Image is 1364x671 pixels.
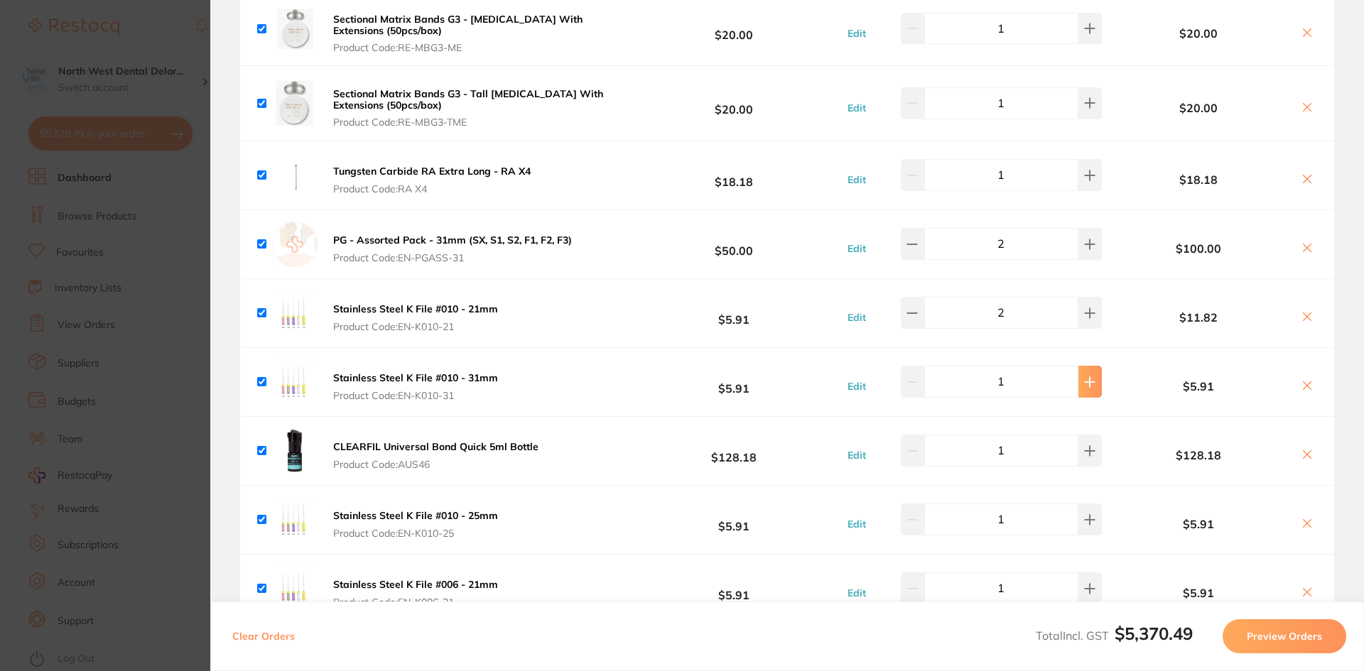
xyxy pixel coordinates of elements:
b: Stainless Steel K File #010 - 25mm [333,509,498,522]
button: Edit [843,311,870,324]
b: Stainless Steel K File #006 - 21mm [333,578,498,591]
b: $5,370.49 [1115,623,1193,644]
b: $18.18 [628,162,840,188]
span: Product Code: EN-K010-21 [333,321,498,332]
button: Preview Orders [1223,619,1346,653]
b: $128.18 [1105,449,1292,462]
span: Product Code: AUS46 [333,459,538,470]
button: Edit [843,173,870,186]
button: Clear Orders [228,619,299,653]
button: PG - Assorted Pack - 31mm (SX, S1, S2, F1, F2, F3) Product Code:EN-PGASS-31 [329,234,576,263]
img: Mjg3M3Jvbw [272,6,318,51]
b: $5.91 [1105,587,1292,599]
button: Edit [843,27,870,40]
button: Edit [843,242,870,255]
img: dXB6aHh1eA [272,153,318,198]
b: $20.00 [628,16,840,42]
button: Stainless Steel K File #010 - 31mm Product Code:EN-K010-31 [329,371,502,401]
button: Stainless Steel K File #010 - 25mm Product Code:EN-K010-25 [329,509,502,539]
button: Sectional Matrix Bands G3 - [MEDICAL_DATA] With Extensions (50pcs/box) Product Code:RE-MBG3-ME [329,13,628,54]
button: Tungsten Carbide RA Extra Long - RA X4 Product Code:RA X4 [329,165,535,195]
button: Edit [843,102,870,114]
b: Stainless Steel K File #010 - 31mm [333,371,498,384]
span: Total Incl. GST [1036,628,1193,643]
b: $5.91 [628,300,840,326]
b: $128.18 [628,437,840,464]
b: CLEARFIL Universal Bond Quick 5ml Bottle [333,440,538,453]
b: Sectional Matrix Bands G3 - Tall [MEDICAL_DATA] With Extensions (50pcs/box) [333,87,603,111]
span: Product Code: RE-MBG3-TME [333,116,624,128]
b: Stainless Steel K File #010 - 21mm [333,302,498,315]
button: CLEARFIL Universal Bond Quick 5ml Bottle Product Code:AUS46 [329,440,543,470]
b: $5.91 [628,369,840,395]
b: $20.00 [628,90,840,116]
img: cGc5NHU4cg [272,290,318,336]
span: Product Code: EN-K010-25 [333,528,498,539]
img: b2cwYzVrYw [272,566,318,611]
b: $5.91 [1105,380,1292,393]
span: Product Code: RE-MBG3-ME [333,42,624,53]
b: $5.91 [1105,518,1292,530]
b: Sectional Matrix Bands G3 - [MEDICAL_DATA] With Extensions (50pcs/box) [333,13,583,37]
span: Product Code: RA X4 [333,183,531,195]
b: $20.00 [1105,27,1292,40]
span: Product Code: EN-K006-21 [333,596,498,608]
img: dHF1eWlmdA [272,80,318,126]
img: aWZ2bW9lcQ [272,497,318,542]
button: Edit [843,380,870,393]
b: PG - Assorted Pack - 31mm (SX, S1, S2, F1, F2, F3) [333,234,572,246]
button: Edit [843,449,870,462]
b: $5.91 [628,506,840,533]
button: Stainless Steel K File #010 - 21mm Product Code:EN-K010-21 [329,302,502,332]
img: empty.jpg [272,222,318,267]
img: bDZiM3B6bA [272,359,318,405]
button: Stainless Steel K File #006 - 21mm Product Code:EN-K006-21 [329,578,502,608]
b: $18.18 [1105,173,1292,186]
b: $50.00 [628,231,840,257]
button: Edit [843,587,870,599]
b: $20.00 [1105,102,1292,114]
b: Tungsten Carbide RA Extra Long - RA X4 [333,165,531,178]
b: $100.00 [1105,242,1292,255]
span: Product Code: EN-K010-31 [333,390,498,401]
button: Sectional Matrix Bands G3 - Tall [MEDICAL_DATA] With Extensions (50pcs/box) Product Code:RE-MBG3-TME [329,87,628,129]
b: $11.82 [1105,311,1292,324]
b: $5.91 [628,575,840,601]
button: Edit [843,518,870,530]
img: a3M1c2dkNg [272,428,318,474]
span: Product Code: EN-PGASS-31 [333,252,572,263]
